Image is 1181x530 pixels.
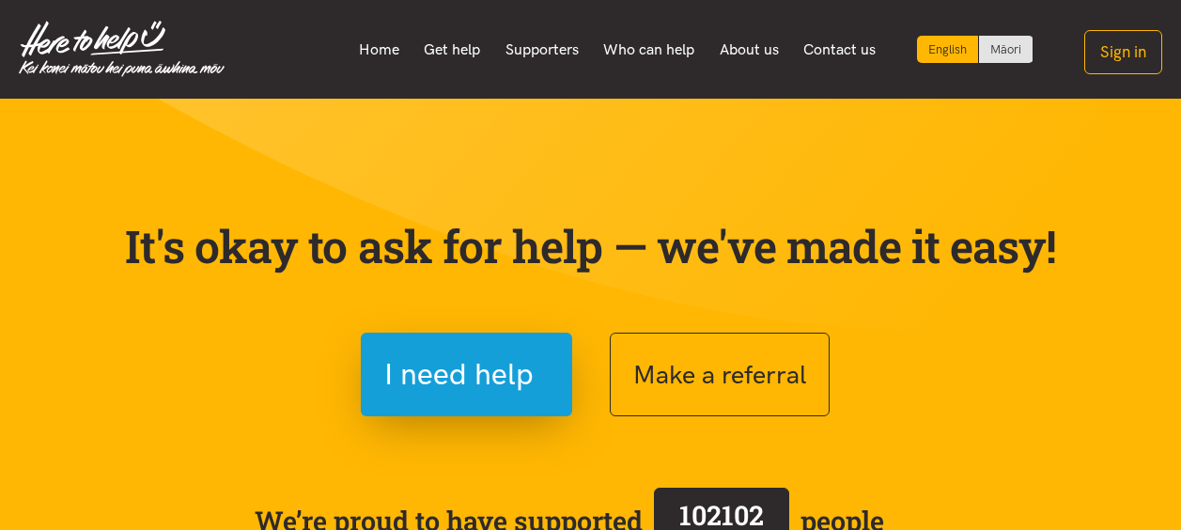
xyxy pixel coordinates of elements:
[707,30,792,70] a: About us
[979,36,1033,63] a: Switch to Te Reo Māori
[121,219,1061,273] p: It's okay to ask for help — we've made it easy!
[361,333,572,416] button: I need help
[19,21,225,77] img: Home
[412,30,493,70] a: Get help
[917,36,979,63] div: Current language
[346,30,412,70] a: Home
[591,30,707,70] a: Who can help
[384,351,534,398] span: I need help
[492,30,591,70] a: Supporters
[791,30,889,70] a: Contact us
[610,333,830,416] button: Make a referral
[917,36,1033,63] div: Language toggle
[1084,30,1162,74] button: Sign in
